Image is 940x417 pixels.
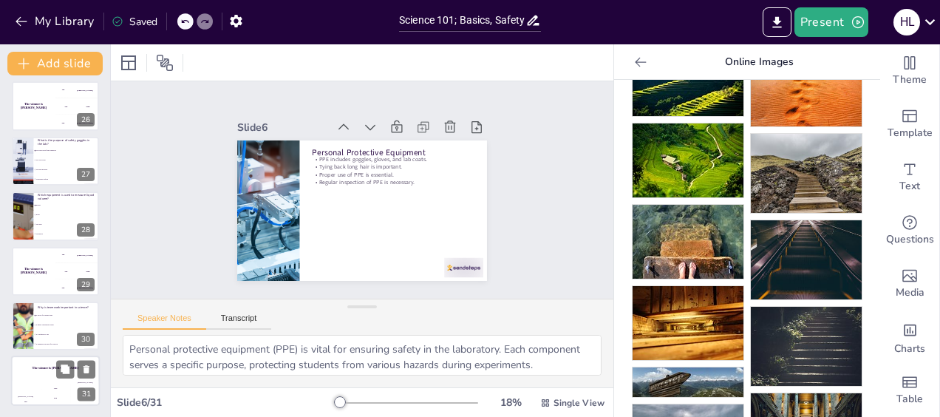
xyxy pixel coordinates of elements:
[751,220,862,299] img: pexels-photo-417014.jpeg
[880,44,939,98] div: Change the overall theme
[12,191,99,240] div: https://cdn.sendsteps.com/images/logo/sendsteps_logo_white.pnghttps://cdn.sendsteps.com/images/lo...
[36,324,98,325] span: It makes experiments easier
[893,9,920,35] div: H L
[36,178,98,180] span: To measure liquids
[350,256,431,320] div: Slide 6
[41,387,70,390] div: Jaap
[56,361,74,379] button: Duplicate Slide
[156,54,174,72] span: Position
[206,313,272,330] button: Transcript
[86,105,89,107] div: Jaap
[399,10,525,31] input: Insert title
[751,134,862,213] img: pexels-photo-1460280.jpeg
[880,311,939,364] div: Add charts and graphs
[493,396,528,410] div: 18 %
[794,7,868,37] button: Present
[888,125,933,141] span: Template
[12,102,55,109] h4: The winner is [PERSON_NAME]
[886,231,934,248] span: Questions
[896,285,924,301] span: Media
[77,333,95,346] div: 30
[38,305,95,310] p: Why is teamwork important in science?
[633,286,743,360] img: stairs-1036882_150.jpg
[265,127,401,228] p: Regular inspection of PPE is necessary.
[260,133,396,234] p: Proper use of PPE is essential.
[11,396,41,398] div: [PERSON_NAME]
[633,205,743,279] img: sea-2312623_150.jpg
[12,137,99,186] div: https://cdn.sendsteps.com/images/logo/sendsteps_logo_white.pnghttps://cdn.sendsteps.com/images/lo...
[38,138,95,146] p: What is the purpose of safety goggles in the lab?
[55,98,99,115] div: 200
[36,205,98,206] span: Beaker
[11,356,100,407] div: 31
[751,47,862,126] img: pexels-photo-65562.jpeg
[78,388,95,401] div: 31
[77,168,95,181] div: 27
[55,263,99,279] div: 200
[763,7,791,37] button: Export to PowerPoint
[899,178,920,194] span: Text
[112,15,157,29] div: Saved
[12,247,99,296] div: https://cdn.sendsteps.com/images/logo/sendsteps_logo_white.pnghttps://cdn.sendsteps.com/images/lo...
[36,233,98,234] span: Stopwatch
[653,44,865,80] p: Online Images
[7,52,103,75] button: Add slide
[896,391,923,407] span: Table
[77,223,95,237] div: 28
[880,257,939,311] div: Add images, graphics, shapes or video
[86,270,89,272] div: Jaap
[251,146,386,247] p: PPE includes goggles, gloves, and lab coats.
[255,140,391,241] p: Tying back long hair is important.
[893,72,927,88] span: Theme
[70,384,100,406] div: 300
[55,279,99,296] div: 300
[55,81,99,98] div: 100
[751,307,862,386] img: pexels-photo-1662330.jpeg
[12,302,99,350] div: https://cdn.sendsteps.com/images/logo/sendsteps_logo_white.pnghttps://cdn.sendsteps.com/images/lo...
[117,51,140,75] div: Layout
[36,343,98,345] span: It eliminates the need for research
[36,169,98,170] span: To keep hair back
[78,361,95,379] button: Delete Slide
[894,341,925,357] span: Charts
[36,214,98,216] span: Ruler
[880,151,939,204] div: Add text boxes
[12,81,99,130] div: https://cdn.sendsteps.com/images/logo/sendsteps_logo_white.pnghttps://cdn.sendsteps.com/images/lo...
[11,367,100,370] h4: The winner is [PERSON_NAME]
[245,150,384,255] p: Personal Protective Equipment
[70,382,100,384] div: [PERSON_NAME]
[11,398,41,406] div: 100
[36,333,98,335] span: It is required by law
[77,278,95,291] div: 29
[123,335,602,376] textarea: Personal protective equipment (PPE) is vital for ensuring safety in the laboratory. Each componen...
[554,397,604,409] span: Single View
[880,98,939,151] div: Add ready made slides
[123,313,206,330] button: Speaker Notes
[117,396,336,410] div: Slide 6 / 31
[12,267,55,274] h4: The winner is [PERSON_NAME]
[55,115,99,131] div: 300
[41,390,70,406] div: 200
[36,159,98,160] span: To look stylish
[880,364,939,417] div: Add a table
[36,149,98,151] span: To protect eyes from chemicals
[633,123,743,197] img: apartment-8318376_150.jpg
[55,247,99,263] div: 100
[38,193,95,201] p: Which equipment is used to measure liquid volume?
[893,7,920,37] button: H L
[880,204,939,257] div: Get real-time input from your audience
[36,223,98,225] span: Test tube
[36,315,98,316] span: It allows for sharing ideas
[77,113,95,126] div: 26
[11,10,101,33] button: My Library
[633,367,743,397] img: directory-1273088_150.jpg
